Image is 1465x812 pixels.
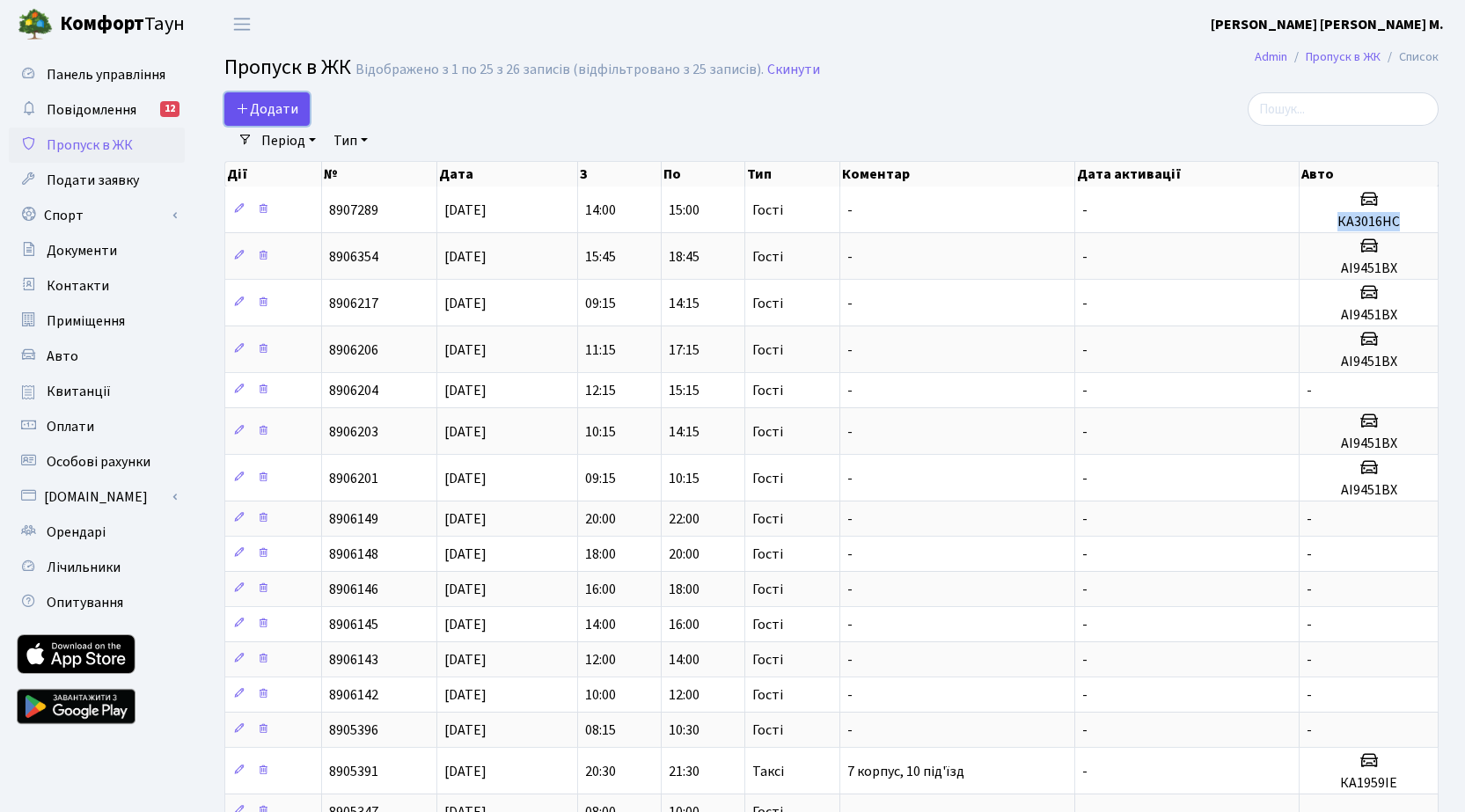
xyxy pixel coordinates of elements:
h5: АІ9451ВХ [1307,354,1431,370]
input: Пошук... [1248,92,1439,126]
span: 7 корпус, 10 під'їзд [847,762,964,781]
span: Таун [60,10,185,40]
span: Гості [752,250,783,264]
span: - [847,247,853,267]
span: - [1082,469,1088,488]
span: - [847,580,853,599]
span: [DATE] [444,294,487,313]
span: - [1307,509,1312,529]
span: 10:15 [669,469,700,488]
span: Гості [752,582,783,596]
span: 11:15 [585,340,616,360]
span: - [847,615,853,634]
span: Додати [236,99,298,119]
span: - [847,685,853,705]
div: 12 [160,101,179,117]
a: Період [254,126,323,156]
span: - [847,469,853,488]
span: 15:45 [585,247,616,267]
span: [DATE] [444,201,487,220]
img: logo.png [18,7,53,42]
span: Орендарі [47,523,106,542]
span: Квитанції [47,382,111,401]
span: [DATE] [444,469,487,488]
h5: КА3016НС [1307,214,1431,230]
span: 21:30 [669,762,700,781]
th: Дата активації [1075,162,1300,187]
span: Пропуск в ЖК [47,135,133,155]
span: Гості [752,512,783,526]
span: - [847,650,853,669]
b: Комфорт [60,10,144,38]
span: 15:00 [669,201,700,220]
span: Гості [752,547,783,561]
span: Панель управління [47,65,165,84]
span: 08:15 [585,721,616,740]
span: Гості [752,723,783,737]
a: Спорт [9,198,185,233]
span: [DATE] [444,721,487,740]
span: - [1307,650,1312,669]
span: Пропуск в ЖК [224,52,351,83]
span: [DATE] [444,762,487,781]
span: 8906354 [329,247,378,267]
button: Переключити навігацію [220,10,264,39]
span: - [1082,545,1088,564]
span: - [847,381,853,400]
span: Особові рахунки [47,452,150,472]
span: Документи [47,241,117,260]
span: - [1307,545,1312,564]
span: 15:15 [669,381,700,400]
h5: АІ9451ВХ [1307,482,1431,499]
span: [DATE] [444,580,487,599]
th: Тип [745,162,840,187]
a: [DOMAIN_NAME] [9,479,185,515]
div: Відображено з 1 по 25 з 26 записів (відфільтровано з 25 записів). [355,62,764,78]
th: По [662,162,745,187]
span: 22:00 [669,509,700,529]
span: Подати заявку [47,171,139,190]
span: 16:00 [585,580,616,599]
span: 8906206 [329,340,378,360]
span: [DATE] [444,685,487,705]
span: - [1307,580,1312,599]
span: - [1082,509,1088,529]
span: - [1082,247,1088,267]
span: Контакти [47,276,109,296]
span: 8906146 [329,580,378,599]
th: Дії [225,162,322,187]
span: - [847,509,853,529]
a: Квитанції [9,374,185,409]
span: Гості [752,203,783,217]
a: Admin [1255,48,1287,66]
span: - [1082,580,1088,599]
span: [DATE] [444,381,487,400]
span: Таксі [752,764,784,779]
span: Гості [752,618,783,632]
a: Додати [224,92,310,126]
span: [DATE] [444,509,487,529]
a: Панель управління [9,57,185,92]
a: Повідомлення12 [9,92,185,128]
a: Орендарі [9,515,185,550]
span: - [847,340,853,360]
span: - [1082,381,1088,400]
th: З [578,162,662,187]
a: Пропуск в ЖК [9,128,185,163]
span: [DATE] [444,650,487,669]
span: Лічильники [47,558,121,577]
span: 14:00 [585,201,616,220]
th: Коментар [840,162,1075,187]
span: Гості [752,384,783,398]
span: 14:15 [669,294,700,313]
span: - [1082,201,1088,220]
span: Авто [47,347,78,366]
a: Лічильники [9,550,185,585]
a: [PERSON_NAME] [PERSON_NAME] М. [1211,14,1444,35]
a: Особові рахунки [9,444,185,479]
span: - [1082,294,1088,313]
span: 14:00 [669,650,700,669]
span: - [847,201,853,220]
span: 8906217 [329,294,378,313]
a: Контакти [9,268,185,304]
